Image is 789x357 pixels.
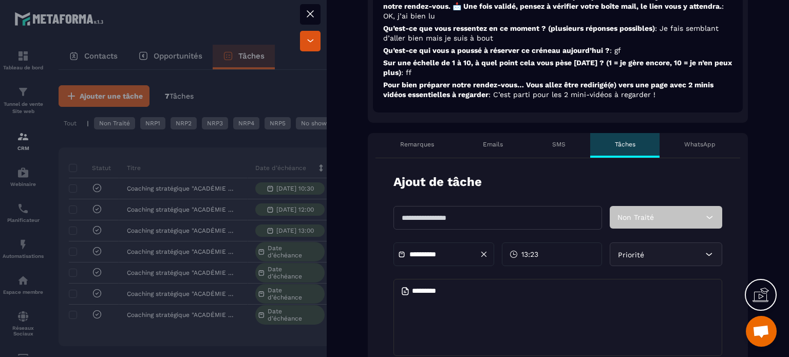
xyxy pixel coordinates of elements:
[383,58,732,78] p: Sur une échelle de 1 à 10, à quel point cela vous pèse [DATE] ? (1 = je gère encore, 10 = je n’en...
[400,140,434,148] p: Remarques
[393,174,482,191] p: Ajout de tâche
[383,80,732,100] p: Pour bien préparer notre rendez-vous… Vous allez être redirigé(e) vers une page avec 2 minis vidé...
[483,140,503,148] p: Emails
[746,316,777,347] div: Ouvrir le chat
[610,46,621,54] span: : gf
[552,140,566,148] p: SMS
[684,140,716,148] p: WhatsApp
[618,251,644,259] span: Priorité
[489,90,655,99] span: : C’est parti pour les 2 mini-vidéos à regarder !
[383,46,732,55] p: Qu’est-ce qui vous a poussé à réserver ce créneau aujourd’hui ?
[383,24,732,43] p: Qu’est-ce que vous ressentez en ce moment ? (plusieurs réponses possibles)
[401,68,411,77] span: : ff
[521,249,538,259] span: 13:23
[615,140,635,148] p: Tâches
[617,213,654,221] span: Non Traité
